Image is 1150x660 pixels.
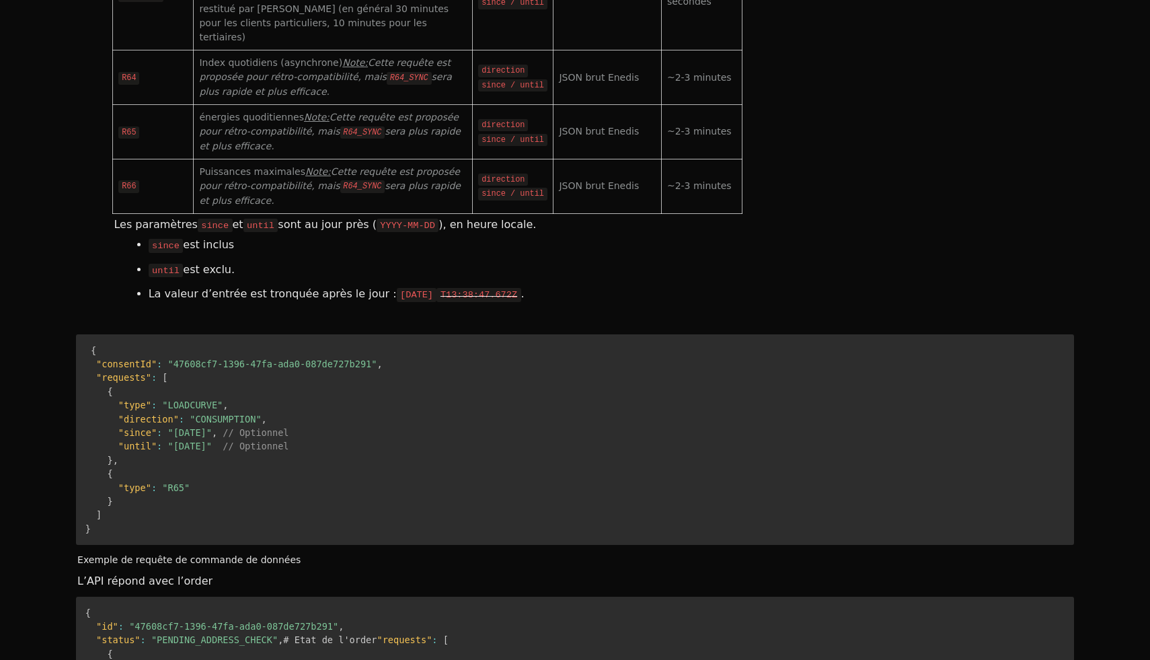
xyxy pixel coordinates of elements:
[157,427,162,438] span: :
[199,126,463,151] span: sera plus rapide et plus efficace.
[167,427,211,438] span: "[DATE]"
[113,455,118,466] span: ,
[96,372,151,383] span: "requests"
[559,180,639,191] span: JSON brut Enedis
[243,219,278,232] code: until
[141,634,146,645] span: :
[199,57,342,68] span: Index quotidiens (asynchrone)
[443,634,449,645] span: [
[190,414,261,425] span: "CONSUMPTION"
[478,188,547,200] code: since / until
[76,571,1074,591] div: L’API répond avec l’order
[478,119,528,132] code: direction
[96,509,102,520] span: ]
[85,523,91,534] span: }
[149,282,1073,306] li: La valeur d’entrée est tronquée après le jour : .
[167,359,377,369] span: "47608cf7-1396-47fa-ada0-087de727b291"
[96,634,140,645] span: "status"
[118,414,179,425] span: "direction"
[304,112,330,122] span: Note:
[118,441,157,451] span: "until"
[118,400,151,410] span: "type"
[199,112,461,137] span: Cette requête est proposée pour rétro-compatibilité, mais
[199,180,463,206] span: sera plus rapide et plus efficace.
[387,72,432,85] code: R64_SYNC
[162,372,167,383] span: [
[118,621,124,632] span: :
[91,345,96,356] span: {
[167,441,211,451] span: "[DATE]"
[162,400,223,410] span: "LOADCURVE"
[262,414,267,425] span: ,
[149,258,1073,282] li: est exclu.
[338,621,344,632] span: ,
[107,496,112,507] span: }
[157,359,162,369] span: :
[199,112,304,122] span: énergies quoditiennes
[340,180,385,193] code: R64_SYNC
[107,386,112,397] span: {
[118,180,139,193] code: R66
[112,215,1073,309] div: Les paramètres et sont au jour près ( ), en heure locale.
[559,126,639,137] span: JSON brut Enedis
[157,441,162,451] span: :
[478,65,528,77] code: direction
[118,482,151,493] span: "type"
[223,427,289,438] span: // Optionnel
[162,482,190,493] span: "R65"
[377,219,438,232] code: YYYY-MM-DD
[478,79,547,92] code: since / until
[305,166,331,177] span: Note:
[199,166,463,191] span: Cette requête est proposée pour rétro-compatibilité, mais
[107,468,112,479] span: {
[667,126,732,137] span: ~2-3 minutes
[667,180,732,191] span: ~2-3 minutes
[340,126,385,139] code: R64_SYNC
[198,219,233,232] code: since
[342,57,368,68] span: Note:
[151,634,278,645] span: "PENDING_ADDRESS_CHECK"
[199,166,305,177] span: Puissances maximales
[96,621,118,632] span: "id"
[129,621,338,632] span: "47608cf7-1396-47fa-ada0-087de727b291"
[478,134,547,147] code: since / until
[96,359,157,369] span: "consentId"
[223,400,228,410] span: ,
[85,608,91,618] span: {
[223,441,289,451] span: // Optionnel
[118,427,157,438] span: "since"
[118,126,139,139] code: R65
[278,634,283,645] span: ,
[151,372,157,383] span: :
[118,72,139,85] code: R64
[377,359,382,369] span: ,
[151,482,157,493] span: :
[436,288,521,301] code: T13:38:47.672Z
[397,288,437,301] code: [DATE]
[559,72,639,83] span: JSON brut Enedis
[212,427,217,438] span: ,
[478,174,528,186] code: direction
[377,634,432,645] span: "requests"
[149,233,1073,257] li: est inclus
[179,414,184,425] span: :
[149,264,184,277] code: until
[107,649,112,659] span: {
[151,400,157,410] span: :
[432,634,437,645] span: :
[76,550,301,571] figcaption: Exemple de requête de commande de données
[149,239,184,252] code: since
[107,455,112,466] span: }
[667,72,732,83] span: ~2-3 minutes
